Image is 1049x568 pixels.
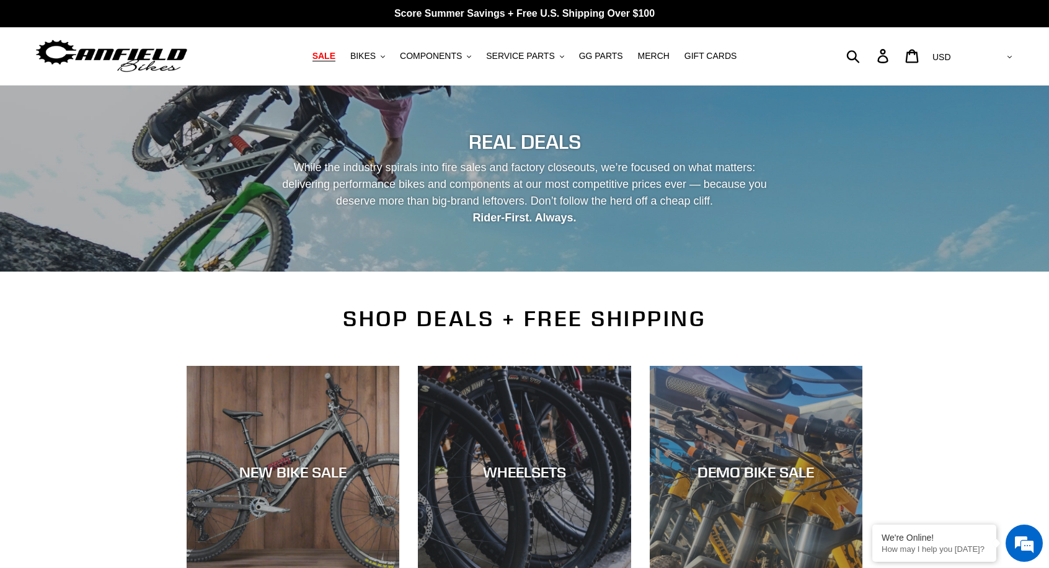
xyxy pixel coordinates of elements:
[684,51,737,61] span: GIFT CARDS
[632,48,676,64] a: MERCH
[34,37,189,76] img: Canfield Bikes
[882,533,987,543] div: We're Online!
[271,159,778,226] p: While the industry spirals into fire sales and factory closeouts, we’re focused on what matters: ...
[882,544,987,554] p: How may I help you today?
[187,463,399,481] div: NEW BIKE SALE
[400,51,462,61] span: COMPONENTS
[344,48,391,64] button: BIKES
[187,130,862,154] h2: REAL DEALS
[853,42,885,69] input: Search
[638,51,670,61] span: MERCH
[480,48,570,64] button: SERVICE PARTS
[678,48,743,64] a: GIFT CARDS
[486,51,554,61] span: SERVICE PARTS
[306,48,342,64] a: SALE
[350,51,376,61] span: BIKES
[579,51,623,61] span: GG PARTS
[394,48,477,64] button: COMPONENTS
[472,211,576,224] strong: Rider-First. Always.
[312,51,335,61] span: SALE
[650,463,862,481] div: DEMO BIKE SALE
[573,48,629,64] a: GG PARTS
[187,306,862,332] h2: SHOP DEALS + FREE SHIPPING
[418,463,631,481] div: WHEELSETS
